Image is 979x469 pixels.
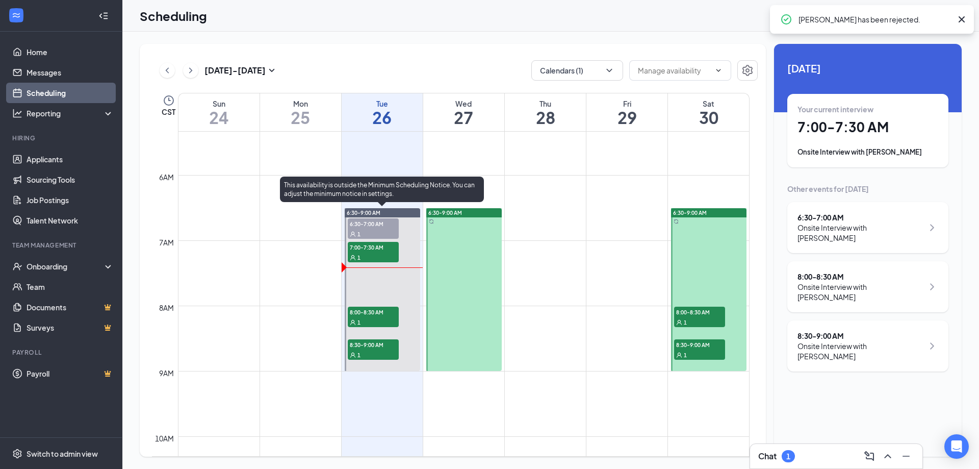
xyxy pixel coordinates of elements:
svg: ChevronRight [926,281,938,293]
div: Mon [260,98,341,109]
svg: SmallChevronDown [266,64,278,77]
div: Hiring [12,134,112,142]
div: Onsite Interview with [PERSON_NAME] [797,341,923,361]
span: [DATE] [787,60,948,76]
svg: Sync [429,219,434,224]
div: Payroll [12,348,112,357]
div: Other events for [DATE] [787,184,948,194]
div: 8:00 - 8:30 AM [797,271,923,282]
div: Team Management [12,241,112,250]
div: Thu [505,98,586,109]
div: Onsite Interview with [PERSON_NAME] [797,282,923,302]
span: 8:30-9:00 AM [348,339,399,350]
span: 8:30-9:00 AM [674,339,725,350]
div: Tue [342,98,423,109]
svg: User [350,352,356,358]
div: 10am [153,433,176,444]
a: Home [27,42,114,62]
div: Wed [423,98,504,109]
a: SurveysCrown [27,317,114,338]
a: August 25, 2025 [260,93,341,131]
a: Applicants [27,149,114,169]
a: August 30, 2025 [668,93,749,131]
div: Onboarding [27,261,105,271]
a: Scheduling [27,83,114,103]
svg: ChevronDown [714,66,723,75]
span: CST [162,107,175,117]
div: 8:30 - 9:00 AM [797,331,923,341]
span: 8:00-8:30 AM [674,307,725,317]
div: Onsite Interview with [PERSON_NAME] [797,223,923,243]
div: 8am [157,302,176,313]
div: Switch to admin view [27,449,98,459]
h3: Chat [758,451,777,462]
div: Your current interview [797,104,938,114]
h1: Scheduling [140,7,207,24]
h1: 26 [342,109,423,126]
div: Onsite Interview with [PERSON_NAME] [797,147,938,157]
h1: 7:00 - 7:30 AM [797,118,938,136]
a: Messages [27,62,114,83]
h1: 27 [423,109,504,126]
a: August 28, 2025 [505,93,586,131]
svg: Settings [12,449,22,459]
input: Manage availability [638,65,710,76]
svg: Minimize [900,450,912,462]
svg: User [676,352,682,358]
span: 1 [357,231,360,238]
svg: ComposeMessage [863,450,875,462]
span: 6:30-9:00 AM [347,209,380,216]
svg: ChevronUp [882,450,894,462]
span: 1 [684,319,687,326]
div: Reporting [27,108,114,118]
div: Sat [668,98,749,109]
a: August 24, 2025 [178,93,260,131]
svg: Collapse [98,11,109,21]
button: Minimize [898,448,914,464]
div: Open Intercom Messenger [944,434,969,459]
a: August 26, 2025 [342,93,423,131]
span: 1 [357,254,360,261]
svg: UserCheck [12,261,22,271]
svg: Analysis [12,108,22,118]
div: 6:30 - 7:00 AM [797,212,923,223]
svg: ChevronRight [926,340,938,352]
svg: Settings [741,64,754,77]
span: 6:30-7:00 AM [348,218,399,229]
span: 8:00-8:30 AM [348,307,399,317]
button: ChevronUp [880,448,896,464]
a: Team [27,277,114,297]
svg: ChevronDown [604,65,614,76]
a: DocumentsCrown [27,297,114,317]
div: 6am [157,171,176,183]
h1: 24 [178,109,260,126]
div: 9am [157,367,176,379]
button: Calendars (1)ChevronDown [531,60,623,81]
span: 6:30-9:00 AM [428,209,462,216]
a: Job Postings [27,190,114,210]
a: August 29, 2025 [586,93,667,131]
button: ChevronRight [183,63,198,78]
div: [PERSON_NAME] has been rejected. [798,13,951,26]
h1: 28 [505,109,586,126]
span: 1 [357,319,360,326]
span: 1 [357,352,360,359]
svg: Cross [956,13,968,26]
h1: 30 [668,109,749,126]
svg: CheckmarkCircle [780,13,792,26]
svg: Sync [674,219,679,224]
button: Settings [737,60,758,81]
h1: 25 [260,109,341,126]
svg: User [350,319,356,326]
span: 7:00-7:30 AM [348,242,399,252]
div: 1 [786,452,790,461]
h3: [DATE] - [DATE] [204,65,266,76]
svg: ChevronRight [186,64,196,77]
span: 6:30-9:00 AM [673,209,707,216]
button: ComposeMessage [861,448,878,464]
svg: User [350,231,356,237]
svg: User [350,255,356,261]
div: This availability is outside the Minimum Scheduling Notice. You can adjust the minimum notice in ... [280,177,484,202]
a: Sourcing Tools [27,169,114,190]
